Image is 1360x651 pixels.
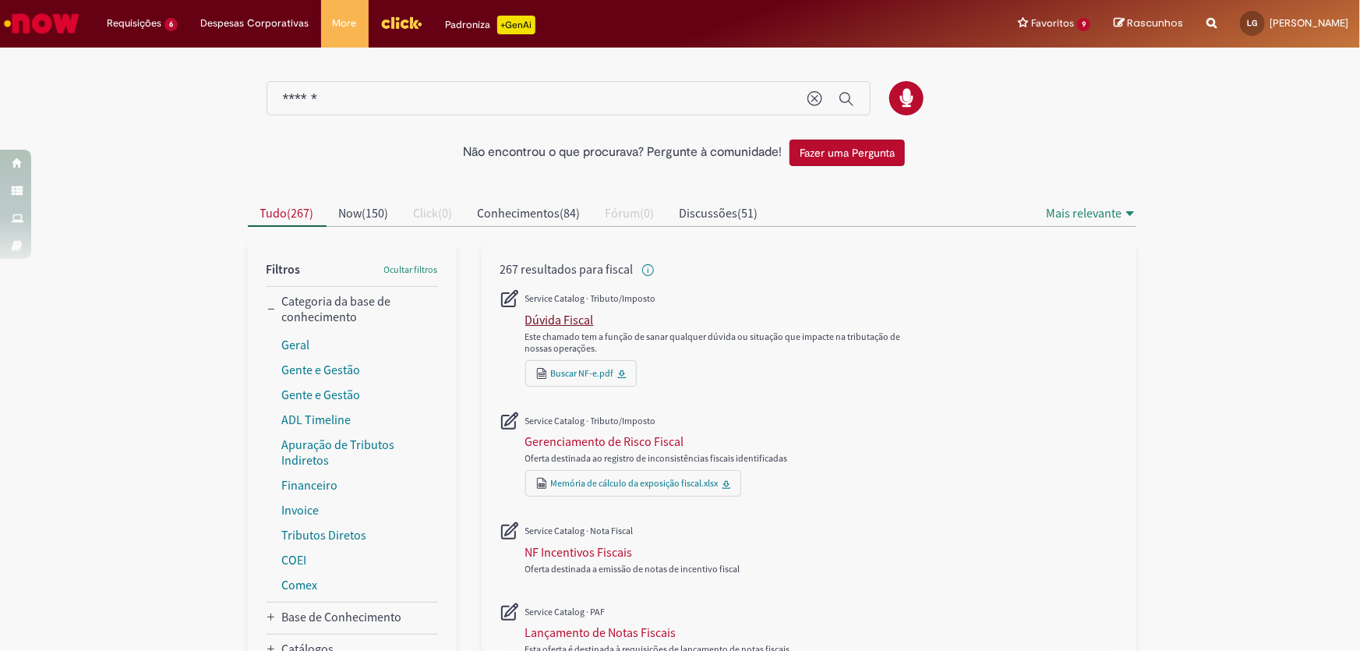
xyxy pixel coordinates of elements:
span: 9 [1077,18,1090,31]
a: Rascunhos [1114,16,1183,31]
span: LG [1248,18,1258,28]
span: Despesas Corporativas [201,16,309,31]
div: Padroniza [446,16,535,34]
span: 6 [164,18,178,31]
span: More [333,16,357,31]
p: +GenAi [497,16,535,34]
span: Favoritos [1031,16,1074,31]
span: Rascunhos [1127,16,1183,30]
img: ServiceNow [2,8,82,39]
span: [PERSON_NAME] [1270,16,1348,30]
h2: Não encontrou o que procurava? Pergunte à comunidade! [463,146,782,160]
button: Fazer uma Pergunta [790,140,905,166]
img: click_logo_yellow_360x200.png [380,11,422,34]
span: Requisições [107,16,161,31]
